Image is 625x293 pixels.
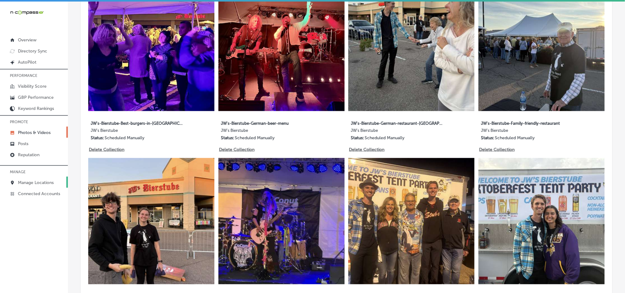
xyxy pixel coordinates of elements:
p: Status: [351,135,364,140]
p: Manage Locations [18,180,54,185]
img: 660ab0bf-5cc7-4cb8-ba1c-48b5ae0f18e60NCTV_CLogo_TV_Black_-500x88.png [10,10,44,15]
p: Delete Collection [219,147,254,152]
p: AutoPilot [18,60,36,65]
p: Posts [18,141,28,146]
img: Collection thumbnail [348,158,474,284]
p: Scheduled Manually [235,135,275,140]
p: Photos & Videos [18,130,51,135]
p: Scheduled Manually [105,135,144,140]
p: Visibility Score [18,84,47,89]
p: Reputation [18,152,39,157]
p: Status: [481,135,494,140]
img: Collection thumbnail [478,158,605,284]
label: JW's-Bierstube-Family-friendly-restaurant [481,117,575,128]
label: JW's-Bierstube-Best-burgers-in-[GEOGRAPHIC_DATA] [91,117,184,128]
p: Delete Collection [479,147,514,152]
p: Connected Accounts [18,191,60,196]
img: Collection thumbnail [218,158,345,284]
label: JW's Bierstube [481,128,575,135]
p: Keyword Rankings [18,106,54,111]
p: Delete Collection [349,147,384,152]
p: Status: [91,135,104,140]
p: Directory Sync [18,48,47,54]
p: Delete Collection [89,147,124,152]
label: JW's Bierstube [221,128,315,135]
p: Scheduled Manually [495,135,535,140]
img: Collection thumbnail [88,158,214,284]
p: Scheduled Manually [365,135,405,140]
label: JW's-Bierstube-German-restaurant-[GEOGRAPHIC_DATA]-[GEOGRAPHIC_DATA] [351,117,445,128]
label: JW's Bierstube [351,128,445,135]
label: JW's Bierstube [91,128,184,135]
p: Status: [221,135,234,140]
label: JW's-Bierstube-German-beer-menu [221,117,315,128]
p: GBP Performance [18,95,54,100]
p: Overview [18,37,36,43]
